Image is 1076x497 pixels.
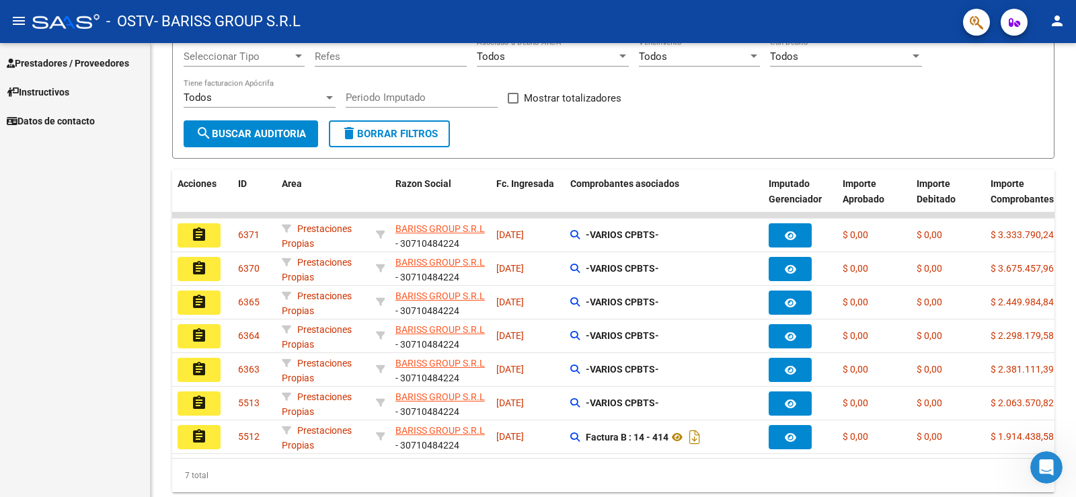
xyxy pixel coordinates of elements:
[341,128,438,140] span: Borrar Filtros
[586,397,659,408] strong: -VARIOS CPBTS-
[154,7,301,36] span: - BARISS GROUP S.R.L
[276,169,371,229] datatable-header-cell: Area
[282,223,352,250] span: Prestaciones Propias
[395,324,485,335] span: BARISS GROUP S.R.L
[586,297,659,307] strong: -VARIOS CPBTS-
[837,169,911,229] datatable-header-cell: Importe Aprobado
[985,169,1059,229] datatable-header-cell: Importe Comprobantes
[191,428,207,445] mat-icon: assignment
[917,229,942,240] span: $ 0,00
[843,431,868,442] span: $ 0,00
[238,330,260,341] span: 6364
[184,91,212,104] span: Todos
[395,257,485,268] span: BARISS GROUP S.R.L
[496,364,524,375] span: [DATE]
[991,431,1054,442] span: $ 1.914.438,58
[395,425,485,436] span: BARISS GROUP S.R.L
[843,330,868,341] span: $ 0,00
[395,291,485,301] span: BARISS GROUP S.R.L
[496,397,524,408] span: [DATE]
[843,397,868,408] span: $ 0,00
[769,178,822,204] span: Imputado Gerenciador
[911,169,985,229] datatable-header-cell: Importe Debitado
[341,125,357,141] mat-icon: delete
[7,114,95,128] span: Datos de contacto
[282,324,352,350] span: Prestaciones Propias
[11,13,27,29] mat-icon: menu
[238,229,260,240] span: 6371
[238,431,260,442] span: 5512
[172,459,1054,492] div: 7 total
[106,7,154,36] span: - OSTV
[917,397,942,408] span: $ 0,00
[238,297,260,307] span: 6365
[233,169,276,229] datatable-header-cell: ID
[763,169,837,229] datatable-header-cell: Imputado Gerenciador
[395,391,485,402] span: BARISS GROUP S.R.L
[395,356,486,384] div: - 30710484224
[191,328,207,344] mat-icon: assignment
[586,229,659,240] strong: -VARIOS CPBTS-
[7,85,69,100] span: Instructivos
[282,291,352,317] span: Prestaciones Propias
[395,255,486,283] div: - 30710484224
[196,128,306,140] span: Buscar Auditoria
[238,364,260,375] span: 6363
[586,432,668,443] strong: Factura B : 14 - 414
[395,223,485,234] span: BARISS GROUP S.R.L
[770,50,798,63] span: Todos
[477,50,505,63] span: Todos
[172,169,233,229] datatable-header-cell: Acciones
[917,364,942,375] span: $ 0,00
[184,120,318,147] button: Buscar Auditoria
[238,263,260,274] span: 6370
[991,263,1054,274] span: $ 3.675.457,96
[390,169,491,229] datatable-header-cell: Razon Social
[496,229,524,240] span: [DATE]
[991,364,1054,375] span: $ 2.381.111,39
[496,431,524,442] span: [DATE]
[329,120,450,147] button: Borrar Filtros
[191,361,207,377] mat-icon: assignment
[917,178,956,204] span: Importe Debitado
[395,221,486,250] div: - 30710484224
[395,423,486,451] div: - 30710484224
[491,169,565,229] datatable-header-cell: Fc. Ingresada
[843,297,868,307] span: $ 0,00
[395,289,486,317] div: - 30710484224
[395,178,451,189] span: Razon Social
[917,297,942,307] span: $ 0,00
[238,397,260,408] span: 5513
[991,229,1054,240] span: $ 3.333.790,24
[196,125,212,141] mat-icon: search
[191,227,207,243] mat-icon: assignment
[238,178,247,189] span: ID
[843,263,868,274] span: $ 0,00
[991,397,1054,408] span: $ 2.063.570,82
[565,169,763,229] datatable-header-cell: Comprobantes asociados
[496,330,524,341] span: [DATE]
[282,257,352,283] span: Prestaciones Propias
[184,50,293,63] span: Seleccionar Tipo
[843,229,868,240] span: $ 0,00
[991,330,1054,341] span: $ 2.298.179,58
[917,263,942,274] span: $ 0,00
[395,358,485,369] span: BARISS GROUP S.R.L
[7,56,129,71] span: Prestadores / Proveedores
[570,178,679,189] span: Comprobantes asociados
[586,263,659,274] strong: -VARIOS CPBTS-
[686,426,703,448] i: Descargar documento
[586,330,659,341] strong: -VARIOS CPBTS-
[1030,451,1063,484] iframe: Intercom live chat
[586,364,659,375] strong: -VARIOS CPBTS-
[282,425,352,451] span: Prestaciones Propias
[991,297,1054,307] span: $ 2.449.984,84
[395,389,486,418] div: - 30710484224
[282,358,352,384] span: Prestaciones Propias
[1049,13,1065,29] mat-icon: person
[917,431,942,442] span: $ 0,00
[991,178,1054,204] span: Importe Comprobantes
[496,178,554,189] span: Fc. Ingresada
[178,178,217,189] span: Acciones
[282,178,302,189] span: Area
